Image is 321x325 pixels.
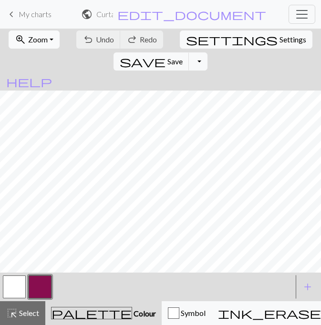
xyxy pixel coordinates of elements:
[28,35,48,44] span: Zoom
[52,306,132,320] span: palette
[180,30,312,49] button: SettingsSettings
[114,52,189,71] button: Save
[6,306,18,320] span: highlight_alt
[6,6,52,22] a: My charts
[179,308,206,317] span: Symbol
[289,5,315,24] button: Toggle navigation
[132,309,156,318] span: Colour
[186,34,278,45] i: Settings
[167,57,183,66] span: Save
[6,8,17,21] span: keyboard_arrow_left
[81,8,93,21] span: public
[302,280,313,294] span: add
[15,33,26,46] span: zoom_in
[18,308,39,317] span: Select
[6,75,52,88] span: help
[45,301,162,325] button: Colour
[96,10,113,19] h2: Curtain / Curtain
[120,55,166,68] span: save
[117,8,266,21] span: edit_document
[280,34,306,45] span: Settings
[162,301,212,325] button: Symbol
[186,33,278,46] span: settings
[9,30,60,49] button: Zoom
[19,10,52,19] span: My charts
